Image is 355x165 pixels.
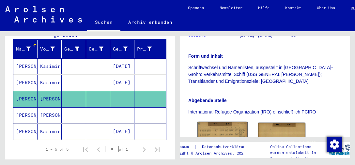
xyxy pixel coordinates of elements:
b: Abgebende Stelle [188,98,226,103]
mat-header-cell: Geburt‏ [86,40,110,58]
mat-cell: Kasimir [38,75,62,91]
div: Vorname [40,44,63,54]
a: Datenschutzerklärung [197,143,255,150]
div: 1 – 5 of 5 [46,146,69,152]
img: Zustimmung ändern [327,137,342,152]
a: Impressum [168,143,194,150]
p: International Refugee Organization (IRO) einschließlich PCIRO [188,109,342,115]
img: 002.jpg [258,123,306,153]
mat-header-cell: Geburtsname [62,40,86,58]
b: Form und Inhalt [188,53,223,59]
div: Vorname [40,46,55,52]
div: Geburtsname [64,46,79,52]
div: | [168,143,255,150]
div: Geburtsdatum [113,46,128,52]
mat-header-cell: Geburtsdatum [110,40,134,58]
mat-cell: [PERSON_NAME] [13,107,38,123]
mat-cell: [PERSON_NAME] [13,91,38,107]
button: First page [79,143,92,156]
div: Geburt‏ [89,44,112,54]
button: Last page [151,143,164,156]
p: Schriftwechsel und Namenlisten, ausgestellt in [GEOGRAPHIC_DATA]-Grohn: Verkehrsmittel Schiff (US... [188,64,342,85]
mat-cell: [PERSON_NAME] [13,124,38,140]
mat-cell: [PERSON_NAME] [38,91,62,107]
div: Prisoner # [137,44,160,54]
p: Copyright © Arolsen Archives, 2021 [168,150,255,156]
img: Arolsen_neg.svg [5,6,82,22]
div: of 1 [105,146,138,152]
mat-header-cell: Nachname [13,40,38,58]
mat-cell: Kasimir [38,124,62,140]
mat-header-cell: Prisoner # [134,40,166,58]
span: Datensätze gefunden [54,25,86,38]
img: 001.jpg [197,122,247,153]
div: Geburt‏ [89,46,103,52]
div: Nachname [16,46,31,52]
div: Geburtsdatum [113,44,136,54]
div: Prisoner # [137,46,152,52]
p: Die Arolsen Archives Online-Collections [270,138,329,150]
a: Archiv erkunden [120,14,180,30]
mat-cell: [PERSON_NAME] [38,107,62,123]
button: Next page [138,143,151,156]
button: Previous page [92,143,105,156]
p: wurden entwickelt in Partnerschaft mit [270,150,329,161]
mat-header-cell: Vorname [38,40,62,58]
mat-cell: [PERSON_NAME] [13,58,38,74]
a: Suchen [87,14,120,31]
mat-cell: [DATE] [110,124,134,140]
div: Nachname [16,44,39,54]
mat-cell: Kasimir [38,58,62,74]
mat-cell: [PERSON_NAME] [13,75,38,91]
mat-cell: [DATE] [110,58,134,74]
mat-cell: [DATE] [110,75,134,91]
div: Geburtsname [64,44,87,54]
